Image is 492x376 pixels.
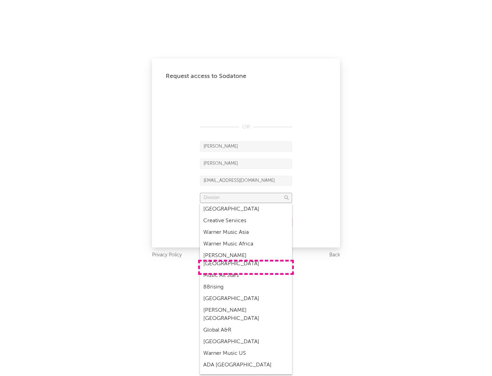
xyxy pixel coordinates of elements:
[200,270,292,281] div: Music All Stars
[200,281,292,293] div: 88rising
[200,359,292,371] div: ADA [GEOGRAPHIC_DATA]
[329,251,340,259] a: Back
[200,215,292,227] div: Creative Services
[200,193,292,203] input: Division
[152,251,182,259] a: Privacy Policy
[200,238,292,250] div: Warner Music Africa
[200,142,292,152] input: First Name
[166,72,326,80] div: Request access to Sodatone
[200,336,292,348] div: [GEOGRAPHIC_DATA]
[200,227,292,238] div: Warner Music Asia
[200,293,292,305] div: [GEOGRAPHIC_DATA]
[200,123,292,131] div: OR
[200,348,292,359] div: Warner Music US
[200,250,292,270] div: [PERSON_NAME] [GEOGRAPHIC_DATA]
[200,305,292,324] div: [PERSON_NAME] [GEOGRAPHIC_DATA]
[200,176,292,186] input: Email
[200,159,292,169] input: Last Name
[200,324,292,336] div: Global A&R
[200,203,292,215] div: [GEOGRAPHIC_DATA]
